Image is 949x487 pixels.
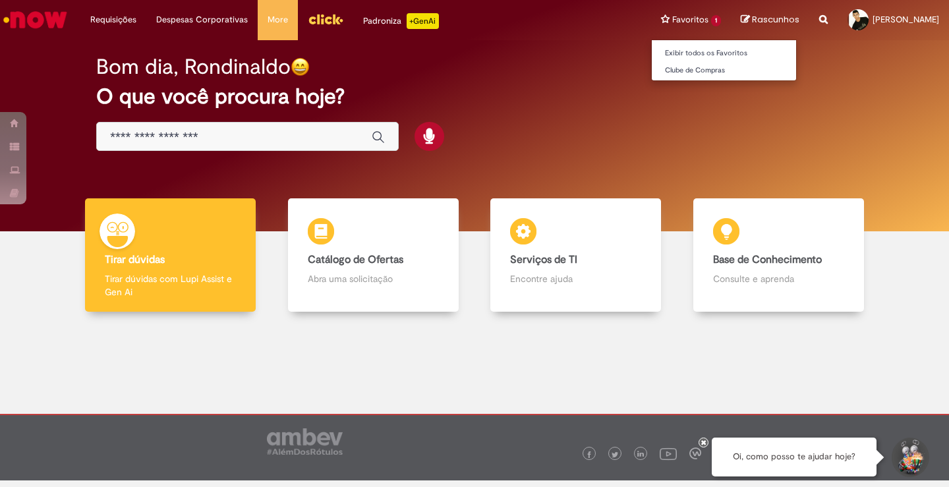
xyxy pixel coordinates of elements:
img: logo_footer_ambev_rotulo_gray.png [267,428,343,455]
img: happy-face.png [291,57,310,76]
p: Encontre ajuda [510,272,641,285]
p: Abra uma solicitação [308,272,439,285]
a: Tirar dúvidas Tirar dúvidas com Lupi Assist e Gen Ai [69,198,272,312]
p: Tirar dúvidas com Lupi Assist e Gen Ai [105,272,236,299]
a: Clube de Compras [652,63,797,78]
div: Oi, como posso te ajudar hoje? [712,438,877,476]
a: Base de Conhecimento Consulte e aprenda [677,198,880,312]
b: Base de Conhecimento [713,253,822,266]
img: logo_footer_workplace.png [689,447,701,459]
p: +GenAi [407,13,439,29]
div: Padroniza [363,13,439,29]
b: Tirar dúvidas [105,253,165,266]
a: Catálogo de Ofertas Abra uma solicitação [272,198,475,312]
img: logo_footer_linkedin.png [637,451,644,459]
ul: Favoritos [651,40,797,81]
span: 1 [711,15,721,26]
span: More [268,13,288,26]
img: click_logo_yellow_360x200.png [308,9,343,29]
h2: Bom dia, Rondinaldo [96,55,291,78]
span: Despesas Corporativas [156,13,248,26]
span: Rascunhos [752,13,799,26]
h2: O que você procura hoje? [96,85,853,108]
p: Consulte e aprenda [713,272,844,285]
b: Catálogo de Ofertas [308,253,403,266]
a: Exibir todos os Favoritos [652,46,797,61]
a: Rascunhos [741,14,799,26]
img: logo_footer_twitter.png [612,451,618,458]
img: logo_footer_facebook.png [586,451,592,458]
b: Serviços de TI [510,253,577,266]
img: logo_footer_youtube.png [660,445,677,462]
a: Serviços de TI Encontre ajuda [474,198,677,312]
button: Iniciar Conversa de Suporte [890,438,929,477]
span: Requisições [90,13,136,26]
span: [PERSON_NAME] [873,14,939,25]
span: Favoritos [672,13,708,26]
img: ServiceNow [1,7,69,33]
